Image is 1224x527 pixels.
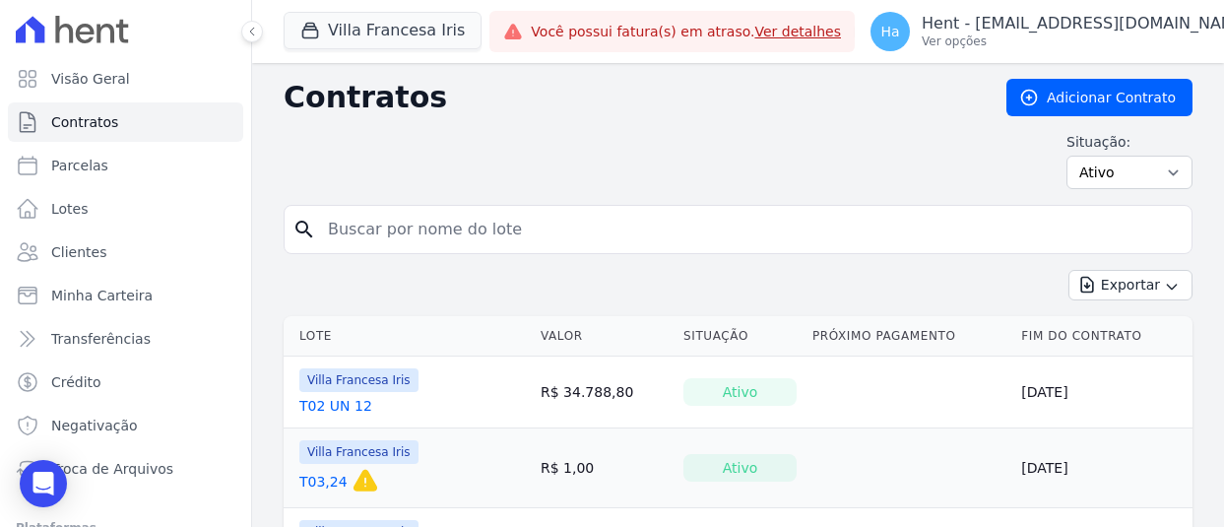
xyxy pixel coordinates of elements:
[299,368,419,392] span: Villa Francesa Iris
[1013,357,1192,428] td: [DATE]
[284,316,533,357] th: Lote
[8,232,243,272] a: Clientes
[8,449,243,489] a: Troca de Arquivos
[676,316,805,357] th: Situação
[51,242,106,262] span: Clientes
[754,24,841,39] a: Ver detalhes
[299,396,372,416] a: T02 UN 12
[51,156,108,175] span: Parcelas
[284,12,482,49] button: Villa Francesa Iris
[20,460,67,507] div: Open Intercom Messenger
[299,440,419,464] span: Villa Francesa Iris
[1066,132,1192,152] label: Situação:
[51,112,118,132] span: Contratos
[1013,316,1192,357] th: Fim do Contrato
[284,80,975,115] h2: Contratos
[8,146,243,185] a: Parcelas
[51,199,89,219] span: Lotes
[51,416,138,435] span: Negativação
[292,218,316,241] i: search
[8,362,243,402] a: Crédito
[8,276,243,315] a: Minha Carteira
[299,472,348,492] a: T03,24
[533,428,676,508] td: R$ 1,00
[880,25,899,38] span: Ha
[51,372,101,392] span: Crédito
[51,286,153,305] span: Minha Carteira
[8,59,243,99] a: Visão Geral
[51,69,130,89] span: Visão Geral
[316,210,1184,249] input: Buscar por nome do lote
[683,454,797,482] div: Ativo
[1013,428,1192,508] td: [DATE]
[8,102,243,142] a: Contratos
[51,459,173,479] span: Troca de Arquivos
[533,357,676,428] td: R$ 34.788,80
[805,316,1013,357] th: Próximo Pagamento
[531,22,841,42] span: Você possui fatura(s) em atraso.
[683,378,797,406] div: Ativo
[1068,270,1192,300] button: Exportar
[8,406,243,445] a: Negativação
[8,189,243,229] a: Lotes
[1006,79,1192,116] a: Adicionar Contrato
[533,316,676,357] th: Valor
[8,319,243,359] a: Transferências
[51,329,151,349] span: Transferências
